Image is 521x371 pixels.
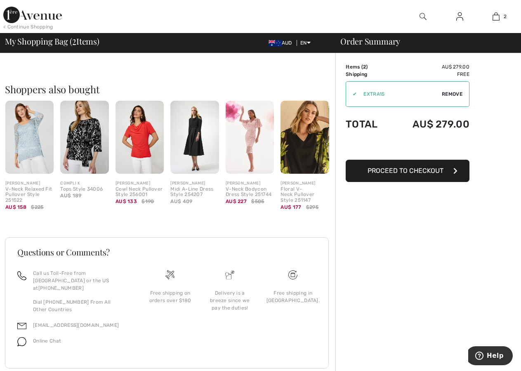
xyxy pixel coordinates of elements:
[306,203,318,211] span: $295
[390,71,469,78] td: Free
[17,321,26,331] img: email
[3,23,53,31] div: < Continue Shopping
[504,13,507,20] span: 2
[346,138,469,157] iframe: PayPal
[116,187,164,198] div: Cowl Neck Pullover Style 256001
[141,198,154,205] span: $190
[207,289,253,312] div: Delivery is a breeze since we pay the duties!
[251,198,264,205] span: $505
[33,298,130,313] p: Dial [PHONE_NUMBER] From All Other Countries
[468,346,513,367] iframe: Opens a widget where you can find more information
[147,289,193,304] div: Free shipping on orders over $180
[72,35,76,46] span: 2
[281,204,301,210] span: AU$ 177
[33,322,119,328] a: [EMAIL_ADDRESS][DOMAIN_NAME]
[269,40,282,47] img: Australian Dollar
[60,101,108,173] img: Compli K Tops Style 34006
[346,63,390,71] td: Items ( )
[33,338,61,344] span: Online Chat
[17,271,26,280] img: call
[281,187,329,203] div: Floral V-Neck Pullover Style 251147
[170,101,219,173] img: Midi A-Line Dress Style 254207
[60,180,108,187] div: COMPLI K
[226,101,274,173] img: V-Neck Bodycon Dress Style 251744
[5,180,54,187] div: [PERSON_NAME]
[281,101,329,173] img: Floral V-Neck Pullover Style 251147
[390,110,469,138] td: AU$ 279.00
[60,193,81,198] span: AU$ 189
[116,101,164,173] img: Cowl Neck Pullover Style 256001
[330,37,516,45] div: Order Summary
[300,40,311,46] span: EN
[116,180,164,187] div: [PERSON_NAME]
[456,12,463,21] img: My Info
[493,12,500,21] img: My Bag
[170,187,219,198] div: Midi A-Line Dress Style 254207
[266,289,320,304] div: Free shipping in [GEOGRAPHIC_DATA].
[226,198,247,204] span: AU$ 227
[5,37,99,45] span: My Shopping Bag ( Items)
[450,12,470,22] a: Sign In
[226,187,274,198] div: V-Neck Bodycon Dress Style 251744
[5,187,54,203] div: V-Neck Relaxed Fit Pullover Style 251522
[31,203,43,211] span: $225
[346,110,390,138] td: Total
[269,40,295,46] span: AUD
[420,12,427,21] img: search the website
[170,180,219,187] div: [PERSON_NAME]
[170,198,192,204] span: AU$ 409
[368,167,443,175] span: Proceed to Checkout
[442,90,462,98] span: Remove
[3,7,62,23] img: 1ère Avenue
[33,269,130,292] p: Call us Toll-Free from [GEOGRAPHIC_DATA] or the US at
[357,82,442,106] input: Promo code
[5,101,54,173] img: V-Neck Relaxed Fit Pullover Style 251522
[479,12,514,21] a: 2
[288,270,297,279] img: Free shipping on orders over $180
[38,285,84,291] a: [PHONE_NUMBER]
[225,270,234,279] img: Delivery is a breeze since we pay the duties!
[390,63,469,71] td: AU$ 279.00
[5,84,335,94] h2: Shoppers also bought
[17,248,316,256] h3: Questions or Comments?
[363,64,366,70] span: 2
[346,160,469,182] button: Proceed to Checkout
[5,204,26,210] span: AU$ 158
[17,337,26,346] img: chat
[165,270,174,279] img: Free shipping on orders over $180
[116,198,137,204] span: AU$ 133
[346,71,390,78] td: Shipping
[281,180,329,187] div: [PERSON_NAME]
[346,90,357,98] div: ✔
[60,187,108,192] div: Tops Style 34006
[226,180,274,187] div: [PERSON_NAME]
